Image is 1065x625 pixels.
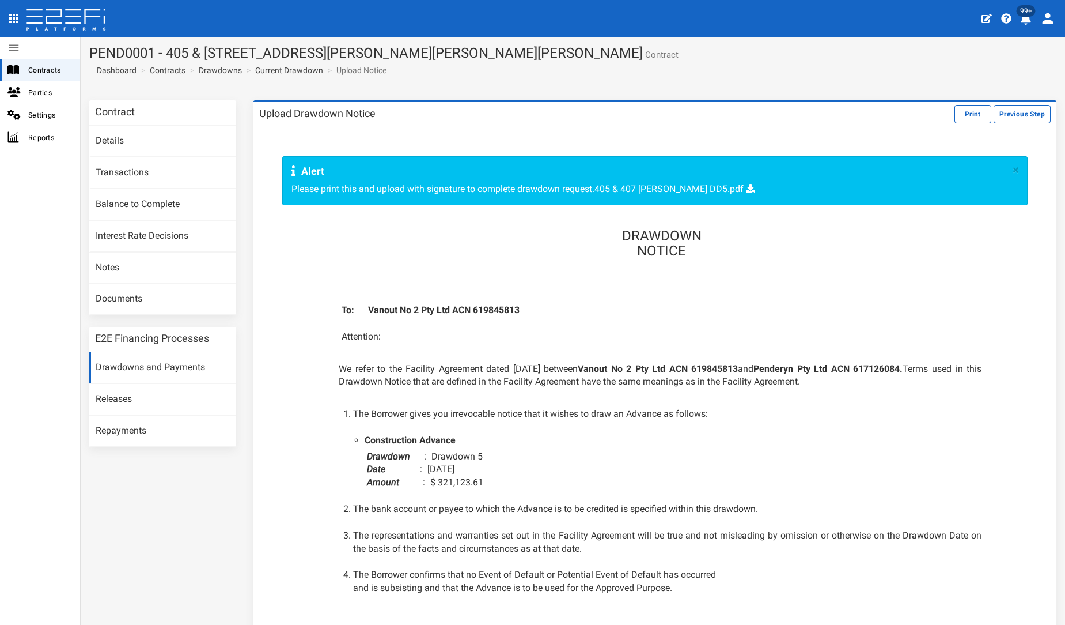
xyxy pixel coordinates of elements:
[1013,164,1019,176] button: ×
[330,228,993,259] h3: DRAWDOWN NOTICE
[28,63,71,77] span: Contracts
[95,333,209,344] h3: E2E Financing Processes
[89,416,236,447] a: Repayments
[424,451,429,462] span: :
[427,464,454,475] span: [DATE]
[89,189,236,220] a: Balance to Complete
[259,108,376,119] h3: Upload Drawdown Notice
[594,183,744,194] a: 405 & 407 [PERSON_NAME] DD5.pdf
[753,363,903,374] b: Penderyn Pty Ltd ACN 617126084.
[92,65,137,76] a: Dashboard
[368,304,520,315] b: Vanout No 2 Pty Ltd ACN 619845813
[291,165,1007,177] h4: Alert
[431,451,483,462] span: Drawdown 5
[353,529,981,556] li: The representations and warranties set out in the Facility Agreement will be true and not mislead...
[89,46,1056,61] h1: PEND0001 - 405 & [STREET_ADDRESS][PERSON_NAME][PERSON_NAME][PERSON_NAME]
[325,65,386,76] li: Upload Notice
[89,221,236,252] a: Interest Rate Decisions
[353,503,981,516] li: The bank account or payee to which the Advance is to be credited is specified within this drawdown.
[28,131,71,144] span: Reports
[95,107,135,117] h3: Contract
[89,352,236,383] a: Drawdowns and Payments
[578,363,738,374] b: Vanout No 2 Pty Ltd ACN 619845813
[330,330,993,344] p: Attention:
[994,105,1051,123] button: Previous Step
[89,253,236,284] a: Notes
[367,477,420,488] span: Amount
[92,66,137,75] span: Dashboard
[28,86,71,99] span: Parties
[89,126,236,157] a: Details
[282,156,1028,205] div: Please print this and upload with signature to complete drawdown request.
[255,65,323,76] a: Current Drawdown
[330,363,993,389] p: We refer to the Facility Agreement dated [DATE] between and Terms used in this Drawdown Notice th...
[643,51,679,59] small: Contract
[367,464,418,475] span: Date
[430,477,483,488] span: $ 321,123.61
[423,477,428,488] span: :
[28,108,71,122] span: Settings
[199,65,242,76] a: Drawdowns
[89,384,236,415] a: Releases
[365,434,456,447] li: Construction Advance
[89,157,236,189] a: Transactions
[89,284,236,315] a: Documents
[353,568,981,595] li: The Borrower confirms that no Event of Default or Potential Event of Default has occurred and is ...
[954,105,991,123] button: Print
[994,108,1051,119] a: Previous Step
[420,464,425,475] span: :
[150,65,185,76] a: Contracts
[353,408,981,421] li: The Borrower gives you irrevocable notice that it wishes to draw an Advance as follows:
[367,451,422,462] span: Drawdown
[342,304,354,315] b: To:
